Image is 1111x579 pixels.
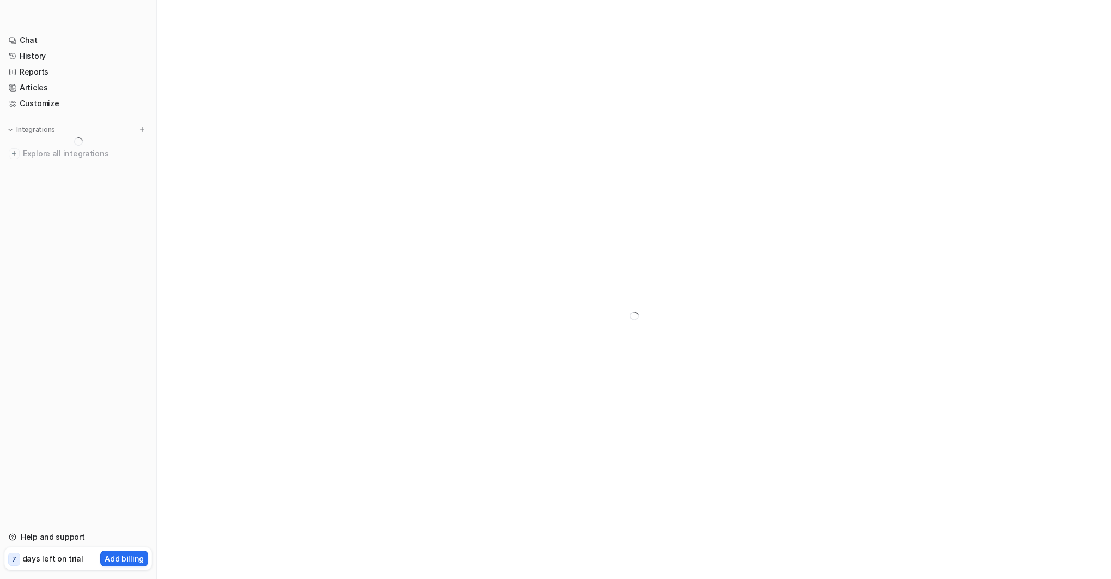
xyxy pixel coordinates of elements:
p: 7 [12,554,16,564]
img: expand menu [7,126,14,133]
a: Help and support [4,529,152,545]
a: Customize [4,96,152,111]
p: days left on trial [22,553,83,564]
a: Explore all integrations [4,146,152,161]
span: Explore all integrations [23,145,148,162]
a: Reports [4,64,152,80]
a: Articles [4,80,152,95]
button: Add billing [100,551,148,566]
a: Chat [4,33,152,48]
button: Integrations [4,124,58,135]
a: History [4,48,152,64]
img: menu_add.svg [138,126,146,133]
img: explore all integrations [9,148,20,159]
p: Integrations [16,125,55,134]
p: Add billing [105,553,144,564]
